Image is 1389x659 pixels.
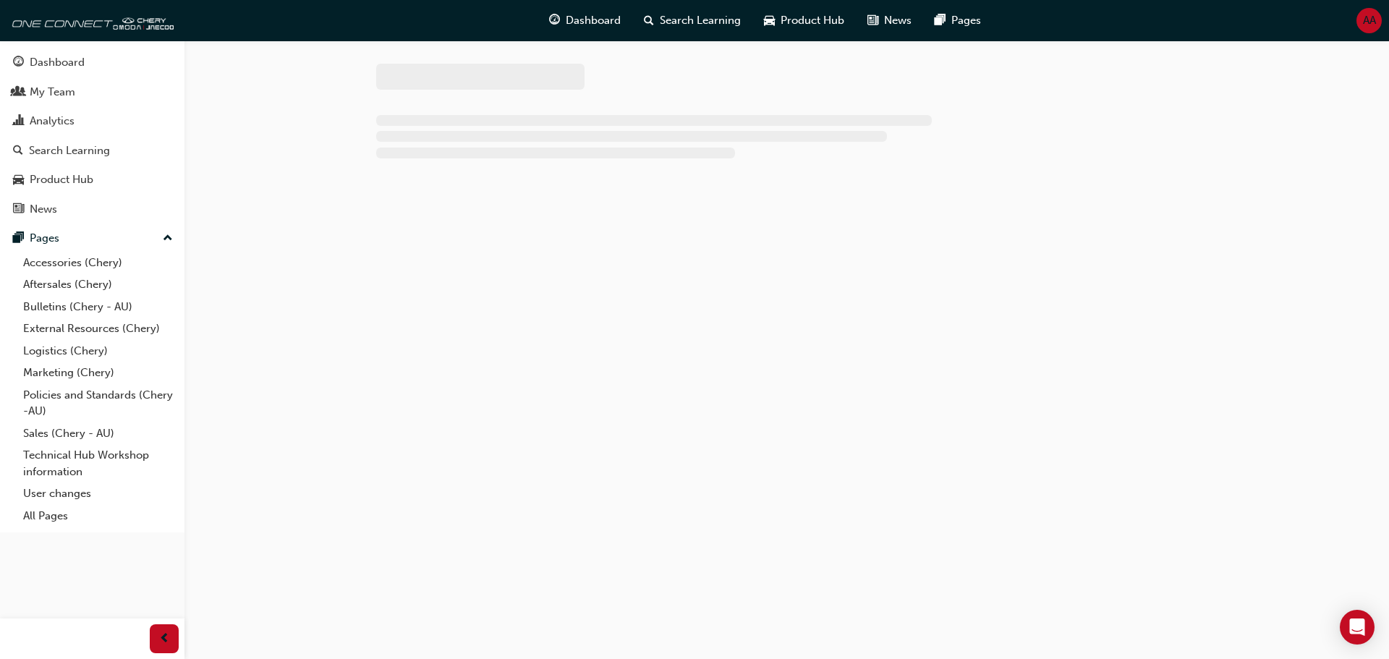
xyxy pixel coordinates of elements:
[17,318,179,340] a: External Resources (Chery)
[17,362,179,384] a: Marketing (Chery)
[163,229,173,248] span: up-icon
[7,6,174,35] img: oneconnect
[13,56,24,69] span: guage-icon
[1356,8,1382,33] button: AA
[549,12,560,30] span: guage-icon
[17,252,179,274] a: Accessories (Chery)
[6,79,179,106] a: My Team
[6,49,179,76] a: Dashboard
[538,6,632,35] a: guage-iconDashboard
[632,6,752,35] a: search-iconSearch Learning
[923,6,993,35] a: pages-iconPages
[17,296,179,318] a: Bulletins (Chery - AU)
[644,12,654,30] span: search-icon
[30,84,75,101] div: My Team
[29,143,110,159] div: Search Learning
[856,6,923,35] a: news-iconNews
[17,273,179,296] a: Aftersales (Chery)
[935,12,946,30] span: pages-icon
[13,232,24,245] span: pages-icon
[6,46,179,225] button: DashboardMy TeamAnalyticsSearch LearningProduct HubNews
[30,113,75,129] div: Analytics
[884,12,912,29] span: News
[1363,12,1376,29] span: AA
[17,422,179,445] a: Sales (Chery - AU)
[752,6,856,35] a: car-iconProduct Hub
[30,201,57,218] div: News
[1340,610,1375,645] div: Open Intercom Messenger
[159,630,170,648] span: prev-icon
[764,12,775,30] span: car-icon
[6,137,179,164] a: Search Learning
[13,145,23,158] span: search-icon
[30,54,85,71] div: Dashboard
[17,340,179,362] a: Logistics (Chery)
[17,482,179,505] a: User changes
[951,12,981,29] span: Pages
[6,166,179,193] a: Product Hub
[13,174,24,187] span: car-icon
[17,505,179,527] a: All Pages
[660,12,741,29] span: Search Learning
[6,108,179,135] a: Analytics
[13,203,24,216] span: news-icon
[867,12,878,30] span: news-icon
[17,384,179,422] a: Policies and Standards (Chery -AU)
[566,12,621,29] span: Dashboard
[17,444,179,482] a: Technical Hub Workshop information
[781,12,844,29] span: Product Hub
[30,171,93,188] div: Product Hub
[30,230,59,247] div: Pages
[6,225,179,252] button: Pages
[13,115,24,128] span: chart-icon
[6,196,179,223] a: News
[13,86,24,99] span: people-icon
